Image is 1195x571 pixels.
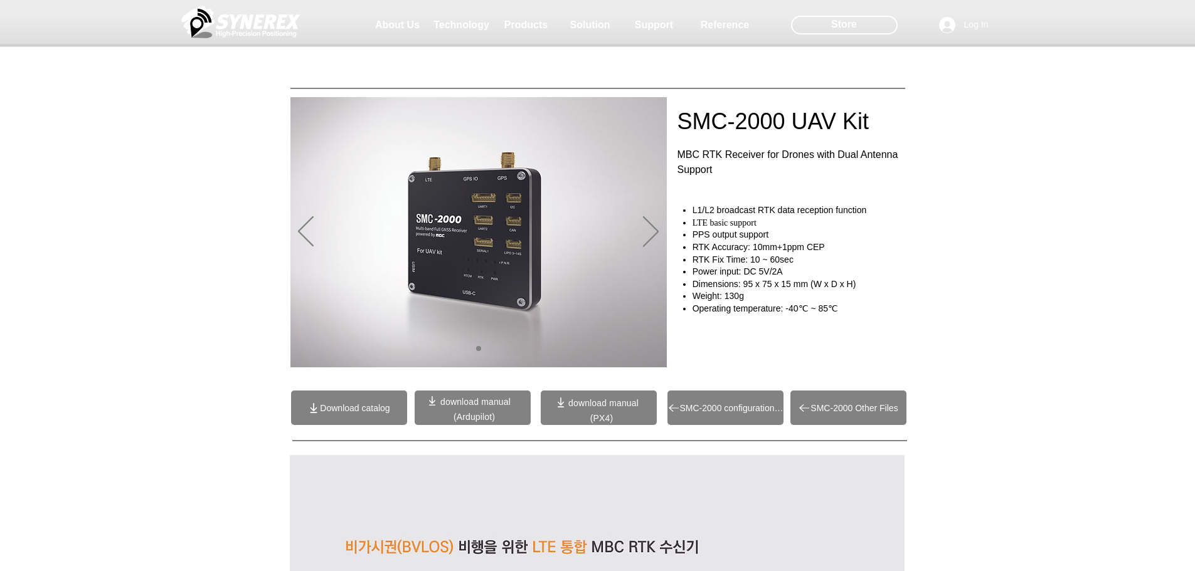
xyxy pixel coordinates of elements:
[298,216,314,249] button: Previous
[643,216,659,249] button: Next
[635,19,673,31] span: Support
[290,97,667,367] img: SMC2000.jpg
[476,346,481,351] a: 01
[693,218,757,228] span: LTE basic support
[694,13,757,38] a: Reference
[693,242,825,252] span: RTK Accuracy: 10mm+1ppm CEP
[375,19,420,31] span: About Us
[930,13,997,37] button: Log In
[693,279,856,289] span: Dimensions: 95 x 75 x 15 mm (W x D x H)
[495,13,558,38] a: Products
[693,266,783,276] span: Power input: DC 5V/2A
[693,205,867,215] span: L1/L2 broadcast RTK data reception function
[693,254,794,265] span: RTK Fix Time: 10 ~ 60sec
[1051,517,1195,571] iframe: Wix Chat
[791,16,898,34] div: Store
[568,398,639,408] a: download manual
[291,390,407,425] a: Download catalog
[430,13,493,38] a: Technology
[433,19,489,31] span: Technology
[320,403,390,413] span: Download catalog
[504,19,548,31] span: Products
[960,19,993,31] span: Log In
[471,346,486,351] nav: Slides
[667,390,783,425] a: SMC-2000 configuration file
[590,413,613,423] span: (PX4)
[693,229,768,239] span: PPS output support
[440,397,511,407] a: download manual
[366,13,429,38] a: About Us
[570,19,610,31] span: Solution
[810,403,898,413] span: SMC-2000 Other Files
[790,390,906,425] a: SMC-2000 Other Files
[701,19,749,31] span: Reference
[680,403,783,413] span: SMC-2000 configuration file
[454,412,495,422] a: (Ardupilot)
[559,13,622,38] a: Solution
[693,291,744,301] span: Weight: 130g
[290,97,667,367] div: Slideshow
[623,13,686,38] a: Support
[693,303,838,313] span: Operating temperature: -40℃ ~ 85℃
[831,18,857,31] span: Store
[181,3,300,41] img: Cinnerex_White_simbol_Land 1.png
